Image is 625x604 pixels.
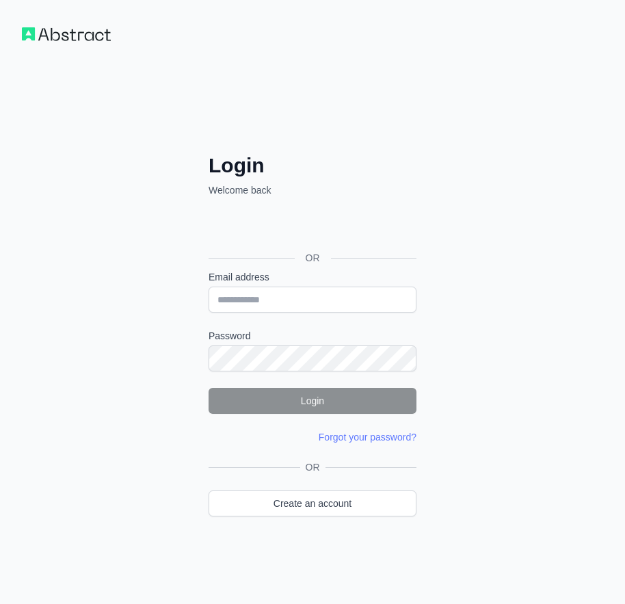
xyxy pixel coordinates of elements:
[209,153,416,178] h2: Login
[22,27,111,41] img: Workflow
[300,460,325,474] span: OR
[209,388,416,414] button: Login
[209,490,416,516] a: Create an account
[209,183,416,197] p: Welcome back
[319,432,416,443] a: Forgot your password?
[202,212,421,242] iframe: Sign in with Google Button
[209,329,416,343] label: Password
[209,270,416,284] label: Email address
[295,251,331,265] span: OR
